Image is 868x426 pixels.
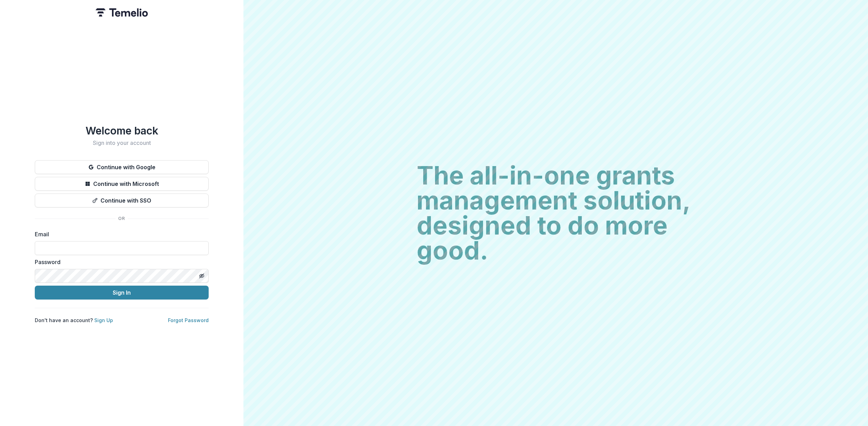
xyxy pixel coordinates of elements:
[35,160,209,174] button: Continue with Google
[196,270,207,281] button: Toggle password visibility
[35,258,204,266] label: Password
[35,140,209,146] h2: Sign into your account
[94,317,113,323] a: Sign Up
[35,177,209,191] button: Continue with Microsoft
[35,286,209,300] button: Sign In
[35,194,209,207] button: Continue with SSO
[96,8,148,17] img: Temelio
[35,230,204,238] label: Email
[35,317,113,324] p: Don't have an account?
[168,317,209,323] a: Forgot Password
[35,124,209,137] h1: Welcome back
